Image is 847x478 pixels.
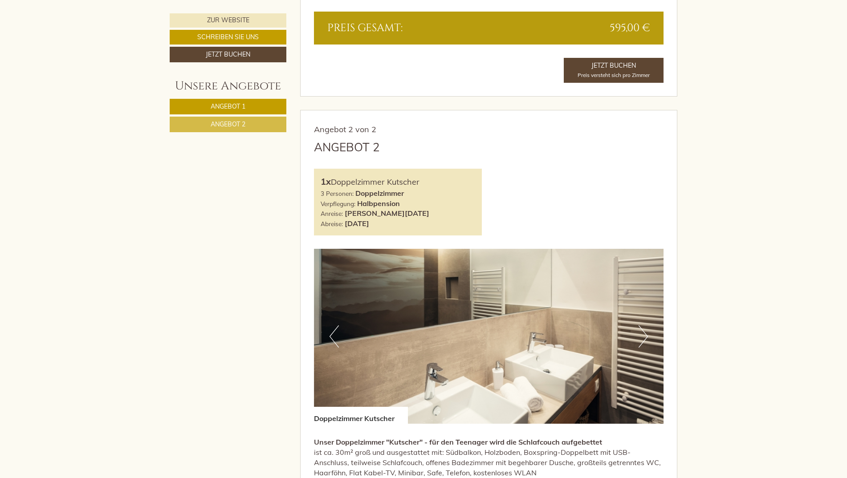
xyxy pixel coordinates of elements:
b: Doppelzimmer [355,189,404,198]
small: Anreise: [321,210,343,217]
a: Schreiben Sie uns [170,30,286,45]
strong: Unser Doppelzimmer "Kutscher" - für den Teenager wird die Schlafcouch aufgebettet [314,437,602,446]
b: [DATE] [345,219,369,228]
span: Angebot 1 [211,102,245,110]
button: Previous [330,325,339,348]
div: Angebot 2 [314,139,380,155]
small: Verpflegung: [321,200,355,207]
div: Doppelzimmer Kutscher [321,175,476,188]
p: ist ca. 30m² groß und ausgestattet mit: Südbalkon, Holzboden, Boxspring-Doppelbett mit USB-Anschl... [314,437,664,478]
span: Preis versteht sich pro Zimmer [578,72,650,78]
small: Abreise: [321,220,343,227]
img: image [314,249,664,424]
b: [PERSON_NAME][DATE] [345,209,429,218]
div: Doppelzimmer Kutscher [314,407,408,424]
div: Preis gesamt: [321,20,489,36]
small: 3 Personen: [321,190,354,197]
span: 595,00 € [610,20,650,36]
b: 1x [321,176,331,187]
a: Jetzt buchenPreis versteht sich pro Zimmer [564,58,664,83]
button: Next [639,325,648,348]
span: Angebot 2 [211,120,245,128]
b: Halbpension [357,199,400,208]
a: Jetzt buchen [170,47,286,62]
a: Zur Website [170,13,286,28]
span: Angebot 2 von 2 [314,124,376,134]
div: Unsere Angebote [170,78,286,94]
